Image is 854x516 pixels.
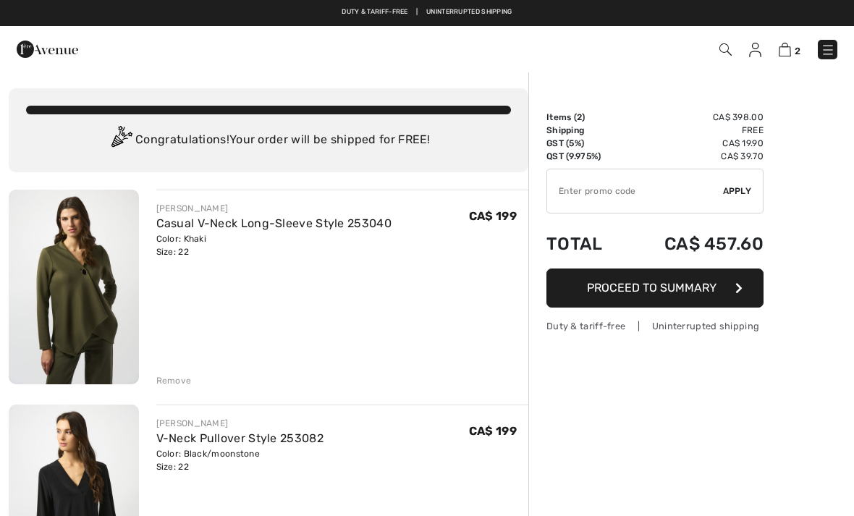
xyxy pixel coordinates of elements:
[546,219,625,268] td: Total
[156,417,324,430] div: [PERSON_NAME]
[577,112,582,122] span: 2
[546,319,764,333] div: Duty & tariff-free | Uninterrupted shipping
[546,124,625,137] td: Shipping
[719,43,732,56] img: Search
[795,46,800,56] span: 2
[821,43,835,57] img: Menu
[625,150,764,163] td: CA$ 39.70
[469,424,517,438] span: CA$ 199
[625,219,764,268] td: CA$ 457.60
[106,126,135,155] img: Congratulation2.svg
[546,111,625,124] td: Items ( )
[9,190,139,384] img: Casual V-Neck Long-Sleeve Style 253040
[749,43,761,57] img: My Info
[17,41,78,55] a: 1ère Avenue
[779,41,800,58] a: 2
[546,150,625,163] td: QST (9.975%)
[156,202,392,215] div: [PERSON_NAME]
[156,216,392,230] a: Casual V-Neck Long-Sleeve Style 253040
[156,374,192,387] div: Remove
[469,209,517,223] span: CA$ 199
[587,281,716,295] span: Proceed to Summary
[546,137,625,150] td: GST (5%)
[546,268,764,308] button: Proceed to Summary
[625,124,764,137] td: Free
[156,447,324,473] div: Color: Black/moonstone Size: 22
[625,111,764,124] td: CA$ 398.00
[723,185,752,198] span: Apply
[156,431,324,445] a: V-Neck Pullover Style 253082
[547,169,723,213] input: Promo code
[156,232,392,258] div: Color: Khaki Size: 22
[779,43,791,56] img: Shopping Bag
[26,126,511,155] div: Congratulations! Your order will be shipped for FREE!
[17,35,78,64] img: 1ère Avenue
[625,137,764,150] td: CA$ 19.90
